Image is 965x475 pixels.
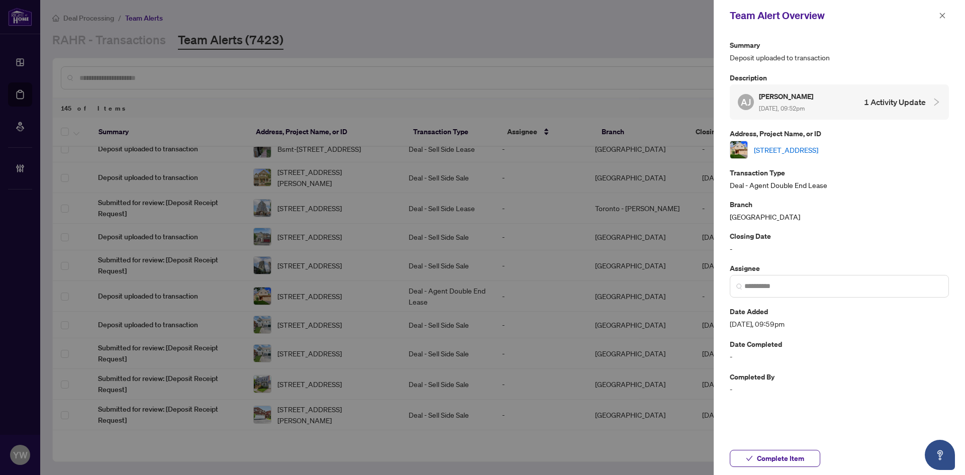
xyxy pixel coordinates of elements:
span: collapsed [932,98,941,107]
p: Completed By [730,371,949,383]
div: - [730,230,949,254]
a: [STREET_ADDRESS] [754,144,818,155]
img: search_icon [736,283,742,290]
p: Description [730,72,949,83]
h4: 1 Activity Update [864,96,926,108]
div: AJ[PERSON_NAME] [DATE], 09:52pm1 Activity Update [730,84,949,120]
p: Transaction Type [730,167,949,178]
span: [DATE], 09:52pm [759,105,805,112]
p: Summary [730,39,949,51]
span: check [746,455,753,462]
button: Complete Item [730,450,820,467]
p: Closing Date [730,230,949,242]
span: Complete Item [757,450,804,466]
div: Deal - Agent Double End Lease [730,167,949,191]
span: - [730,351,949,362]
div: Team Alert Overview [730,8,936,23]
p: Branch [730,199,949,210]
span: - [730,384,949,395]
img: thumbnail-img [730,141,747,158]
p: Date Completed [730,338,949,350]
p: Assignee [730,262,949,274]
div: [GEOGRAPHIC_DATA] [730,199,949,222]
span: [DATE], 09:59pm [730,318,949,330]
p: Address, Project Name, or ID [730,128,949,139]
button: Open asap [925,440,955,470]
h5: [PERSON_NAME] [759,90,815,102]
span: AJ [741,95,751,109]
span: Deposit uploaded to transaction [730,52,949,63]
span: close [939,12,946,19]
p: Date Added [730,306,949,317]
